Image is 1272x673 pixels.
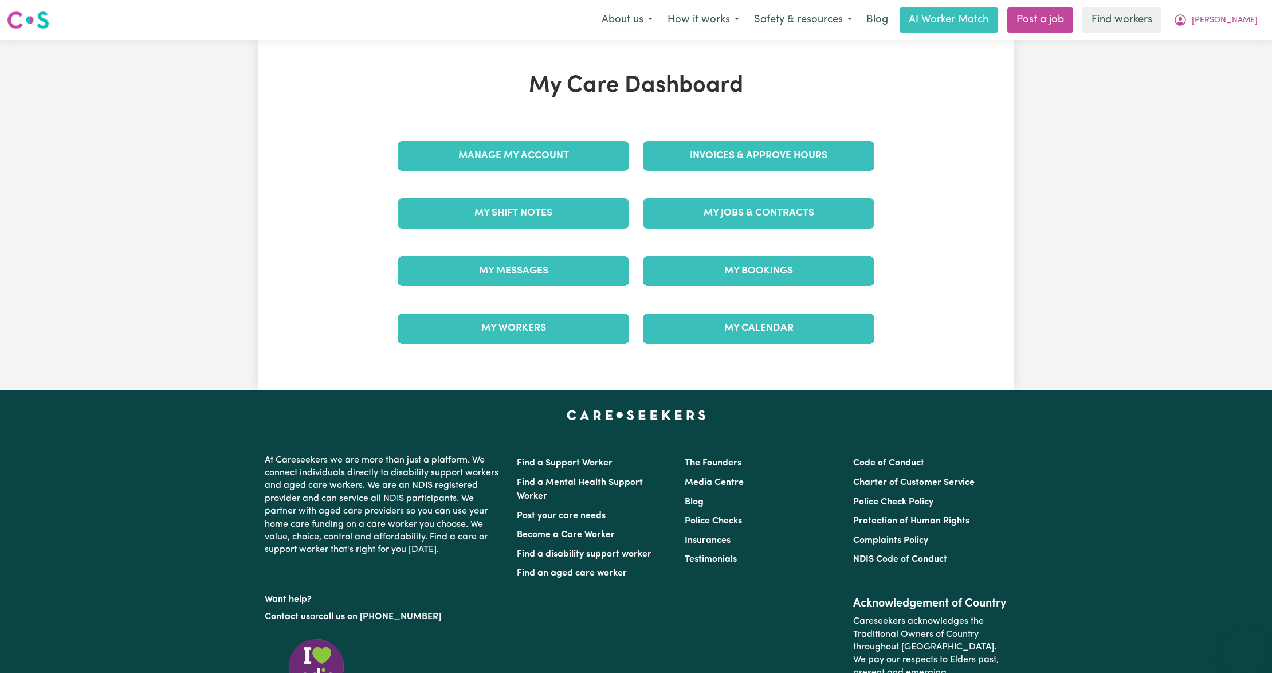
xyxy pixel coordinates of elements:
a: My Bookings [643,256,874,286]
a: Charter of Customer Service [853,478,975,487]
a: Become a Care Worker [517,530,615,539]
a: My Messages [398,256,629,286]
h2: Acknowledgement of Country [853,597,1007,611]
p: or [265,606,503,628]
a: Code of Conduct [853,459,924,468]
a: Find an aged care worker [517,569,627,578]
a: Post a job [1007,7,1073,33]
a: My Jobs & Contracts [643,198,874,228]
a: Find workers [1082,7,1161,33]
iframe: Button to launch messaging window, conversation in progress [1226,627,1263,664]
img: Careseekers logo [7,10,49,30]
a: Media Centre [685,478,744,487]
a: The Founders [685,459,741,468]
a: Insurances [685,536,731,545]
a: Manage My Account [398,141,629,171]
a: Invoices & Approve Hours [643,141,874,171]
a: Find a disability support worker [517,550,651,559]
a: AI Worker Match [900,7,998,33]
a: Complaints Policy [853,536,928,545]
p: At Careseekers we are more than just a platform. We connect individuals directly to disability su... [265,449,503,561]
h1: My Care Dashboard [391,72,881,100]
button: About us [594,8,660,32]
a: Careseekers home page [567,410,706,420]
button: How it works [660,8,747,32]
a: Protection of Human Rights [853,517,969,526]
a: Post your care needs [517,511,606,521]
a: Careseekers logo [7,7,49,33]
a: Police Check Policy [853,498,933,507]
a: My Calendar [643,314,874,343]
a: call us on [PHONE_NUMBER] [319,612,441,621]
a: My Shift Notes [398,198,629,228]
a: Find a Mental Health Support Worker [517,478,643,501]
a: Blog [859,7,895,33]
a: Contact us [265,612,310,621]
a: My Workers [398,314,629,343]
button: My Account [1166,8,1265,32]
a: NDIS Code of Conduct [853,555,947,564]
button: Safety & resources [747,8,859,32]
a: Blog [685,498,704,507]
a: Police Checks [685,517,742,526]
span: [PERSON_NAME] [1192,14,1258,27]
p: Want help? [265,589,503,606]
a: Testimonials [685,555,737,564]
a: Find a Support Worker [517,459,613,468]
